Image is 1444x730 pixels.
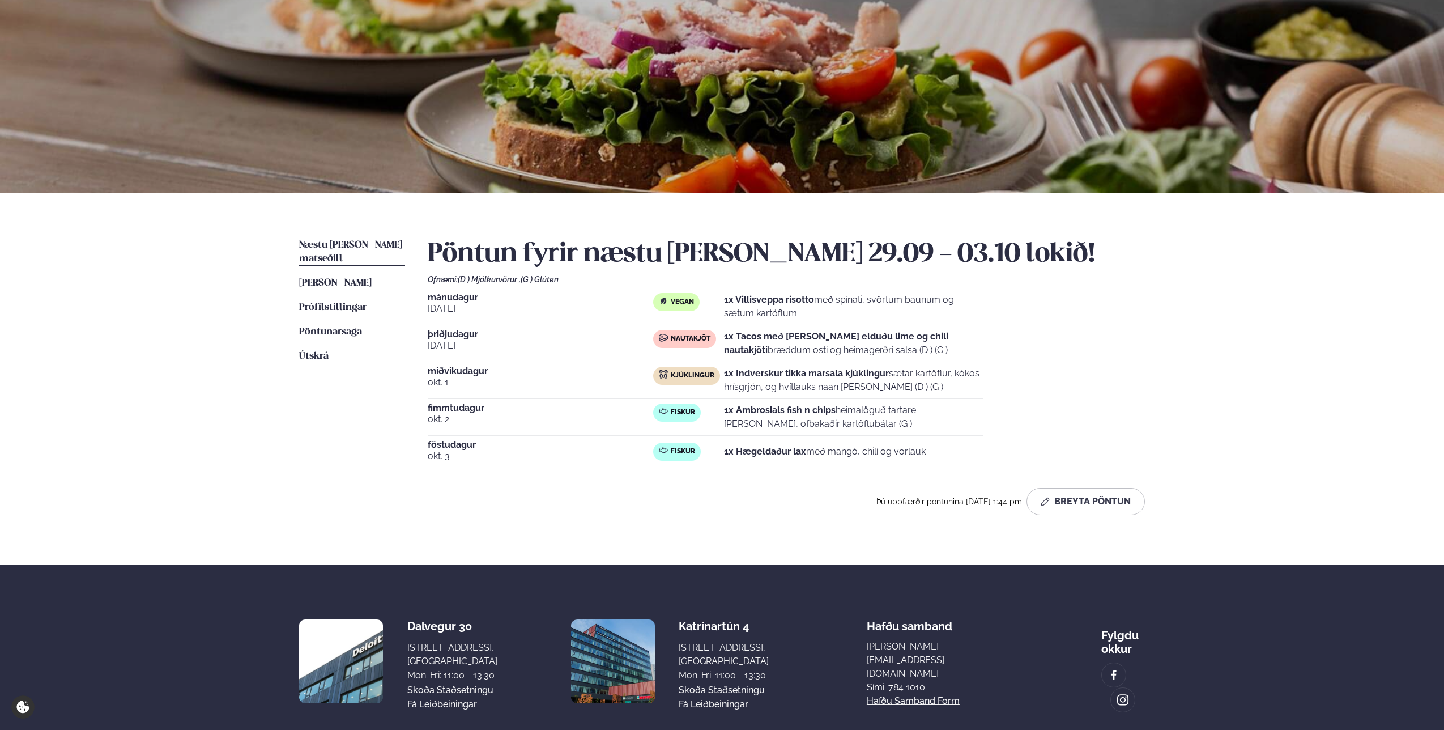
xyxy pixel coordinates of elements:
span: Fiskur [671,447,695,456]
div: Katrínartún 4 [679,619,769,633]
img: chicken.svg [659,370,668,379]
a: Fá leiðbeiningar [407,698,477,711]
strong: 1x Tacos með [PERSON_NAME] elduðu lime og chili nautakjöti [724,331,948,355]
span: Kjúklingur [671,371,714,380]
img: Vegan.svg [659,296,668,305]
a: image alt [1102,663,1126,687]
img: beef.svg [659,333,668,342]
span: Fiskur [671,408,695,417]
a: Pöntunarsaga [299,325,362,339]
span: (D ) Mjólkurvörur , [458,275,521,284]
span: miðvikudagur [428,367,653,376]
div: Ofnæmi: [428,275,1145,284]
span: Nautakjöt [671,334,710,343]
img: image alt [1108,669,1120,682]
strong: 1x Ambrosials fish n chips [724,405,836,415]
p: sætar kartöflur, kókos hrísgrjón, og hvítlauks naan [PERSON_NAME] (D ) (G ) [724,367,983,394]
span: [DATE] [428,339,653,353]
span: okt. 1 [428,376,653,389]
span: föstudagur [428,440,653,449]
p: heimalöguð tartare [PERSON_NAME], ofbakaðir kartöflubátar (G ) [724,404,983,431]
img: image alt [1117,694,1129,707]
a: Næstu [PERSON_NAME] matseðill [299,239,405,266]
img: fish.svg [659,446,668,455]
p: með mangó, chilí og vorlauk [724,445,926,459]
span: Pöntunarsaga [299,327,362,337]
span: Þú uppfærðir pöntunina [DATE] 1:44 pm [876,497,1022,506]
span: fimmtudagur [428,404,653,413]
span: Vegan [671,298,694,307]
p: bræddum osti og heimagerðri salsa (D ) (G ) [724,330,983,357]
strong: 1x Villisveppa risotto [724,294,814,305]
strong: 1x Indverskur tikka marsala kjúklingur [724,368,889,379]
div: Mon-Fri: 11:00 - 13:30 [407,669,497,682]
div: Dalvegur 30 [407,619,497,633]
div: [STREET_ADDRESS], [GEOGRAPHIC_DATA] [407,641,497,668]
img: fish.svg [659,407,668,416]
a: [PERSON_NAME][EMAIL_ADDRESS][DOMAIN_NAME] [867,640,1003,681]
h2: Pöntun fyrir næstu [PERSON_NAME] 29.09 - 03.10 lokið! [428,239,1145,270]
a: Útskrá [299,350,329,363]
span: okt. 3 [428,449,653,463]
a: Cookie settings [11,695,35,719]
span: [PERSON_NAME] [299,278,372,288]
span: Næstu [PERSON_NAME] matseðill [299,240,402,264]
p: Sími: 784 1010 [867,681,1003,694]
strong: 1x Hægeldaður lax [724,446,806,457]
span: Útskrá [299,351,329,361]
span: (G ) Glúten [521,275,559,284]
button: Breyta Pöntun [1026,488,1145,515]
span: þriðjudagur [428,330,653,339]
a: [PERSON_NAME] [299,277,372,290]
span: Hafðu samband [867,610,952,633]
div: [STREET_ADDRESS], [GEOGRAPHIC_DATA] [679,641,769,668]
img: image alt [299,619,383,703]
span: okt. 2 [428,413,653,426]
span: Prófílstillingar [299,303,367,312]
div: Mon-Fri: 11:00 - 13:30 [679,669,769,682]
a: Skoða staðsetningu [407,684,493,697]
p: með spínati, svörtum baunum og sætum kartöflum [724,293,983,320]
a: Skoða staðsetningu [679,684,765,697]
a: Hafðu samband form [867,694,960,708]
a: Fá leiðbeiningar [679,698,748,711]
div: Fylgdu okkur [1101,619,1145,656]
a: Prófílstillingar [299,301,367,315]
span: mánudagur [428,293,653,302]
span: [DATE] [428,302,653,316]
a: image alt [1111,688,1135,712]
img: image alt [571,619,655,703]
